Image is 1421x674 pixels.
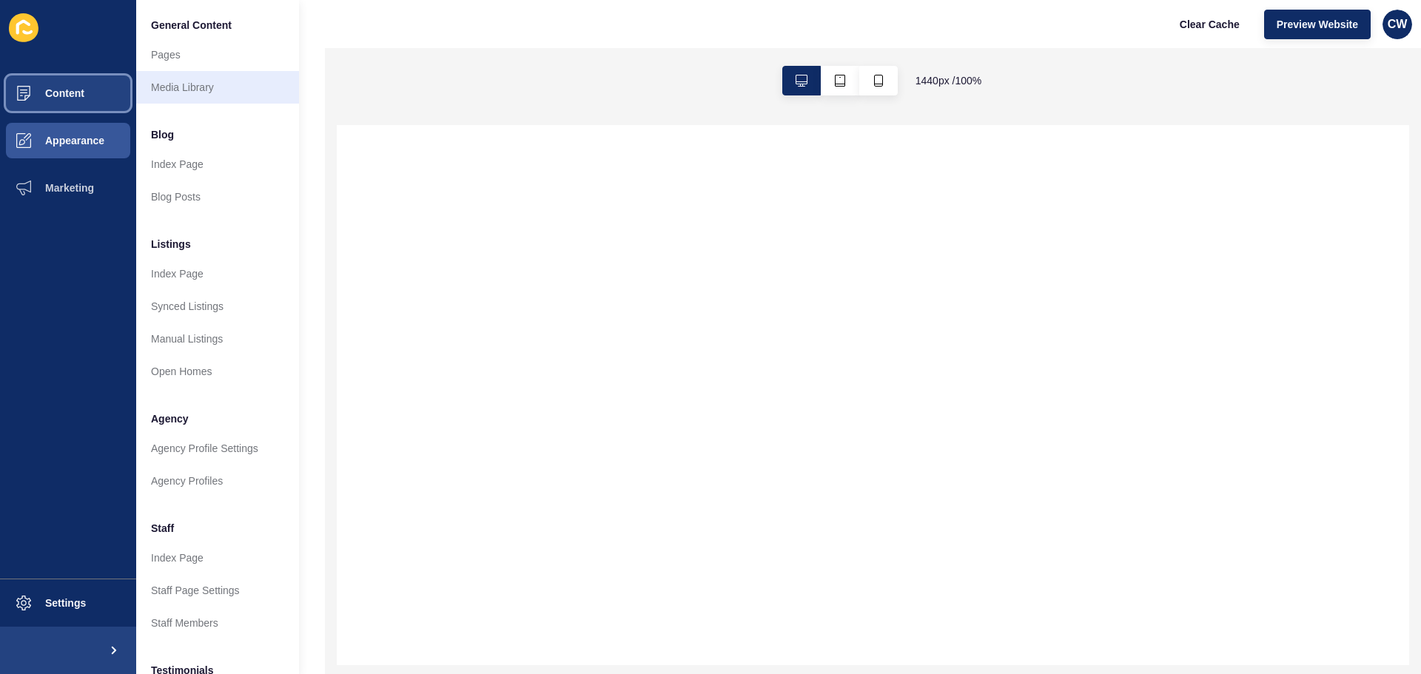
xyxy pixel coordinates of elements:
span: General Content [151,18,232,33]
a: Staff Members [136,607,299,639]
a: Index Page [136,148,299,181]
span: CW [1388,17,1408,32]
a: Blog Posts [136,181,299,213]
span: Clear Cache [1180,17,1240,32]
button: Clear Cache [1167,10,1252,39]
span: Listings [151,237,191,252]
a: Agency Profile Settings [136,432,299,465]
button: Preview Website [1264,10,1371,39]
a: Media Library [136,71,299,104]
a: Manual Listings [136,323,299,355]
a: Synced Listings [136,290,299,323]
span: Preview Website [1277,17,1358,32]
a: Staff Page Settings [136,574,299,607]
a: Agency Profiles [136,465,299,497]
span: 1440 px / 100 % [916,73,982,88]
span: Blog [151,127,174,142]
a: Open Homes [136,355,299,388]
a: Index Page [136,257,299,290]
span: Staff [151,521,174,536]
a: Index Page [136,542,299,574]
span: Agency [151,411,189,426]
a: Pages [136,38,299,71]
